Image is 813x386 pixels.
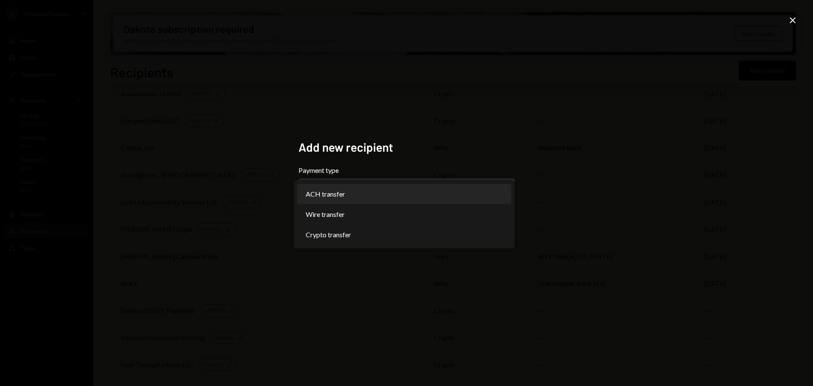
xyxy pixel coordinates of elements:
[306,230,351,240] span: Crypto transfer
[306,189,345,199] span: ACH transfer
[306,209,345,219] span: Wire transfer
[299,165,514,175] label: Payment type
[299,139,514,156] h2: Add new recipient
[299,179,514,203] button: Payment type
